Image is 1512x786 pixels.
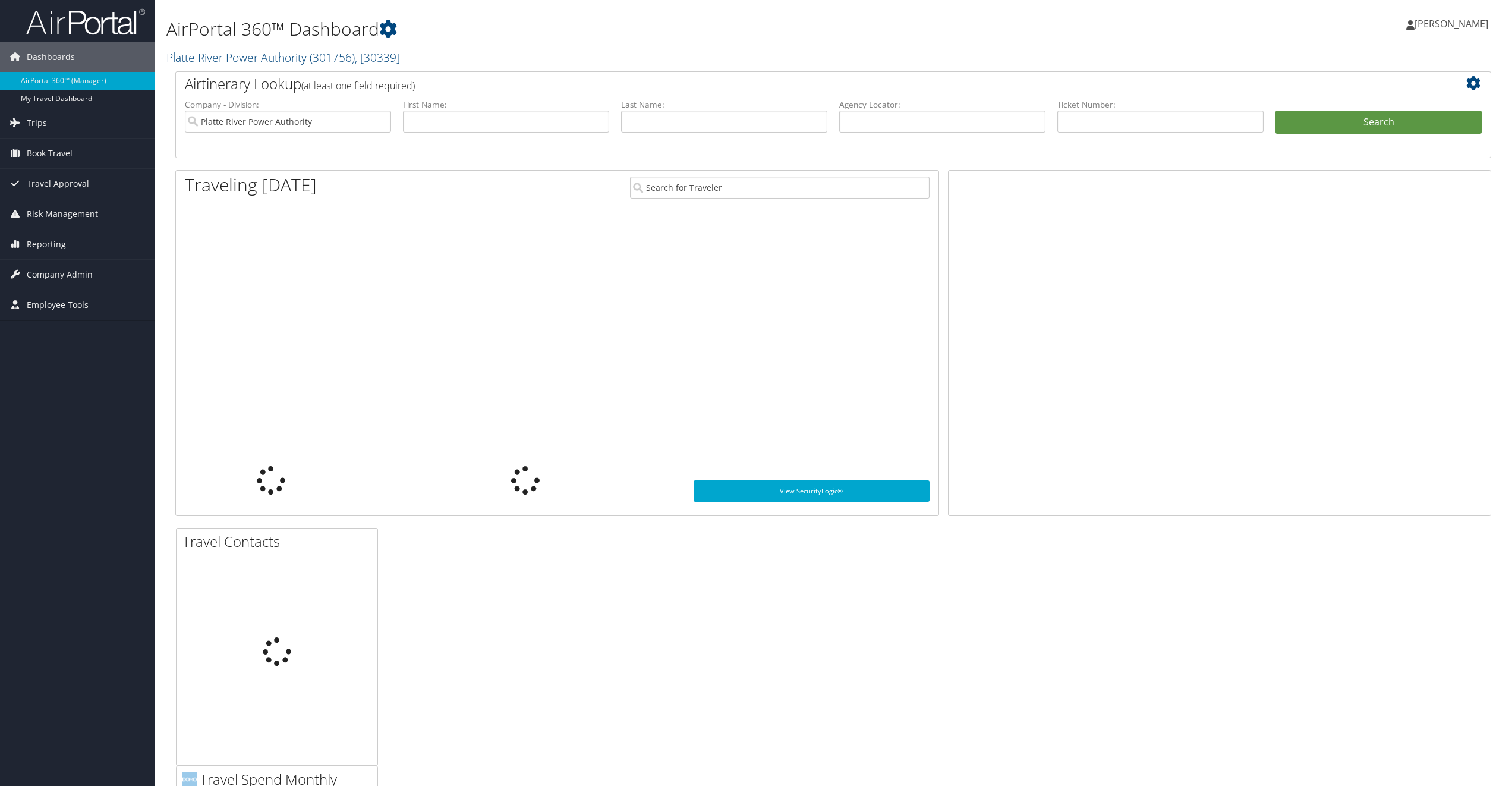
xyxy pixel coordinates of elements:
a: Platte River Power Authority [166,49,400,65]
h2: Travel Contacts [182,532,377,552]
label: Ticket Number: [1057,99,1264,111]
label: Last Name: [621,99,827,111]
span: (at least one field required) [301,79,415,92]
span: , [ 30339 ] [355,49,400,65]
h1: Traveling [DATE] [185,172,317,197]
h1: AirPortal 360™ Dashboard [166,17,1056,42]
label: Company - Division: [185,99,391,111]
span: ( 301756 ) [310,49,355,65]
img: airportal-logo.png [26,8,145,36]
span: Travel Approval [27,169,89,199]
a: [PERSON_NAME] [1406,6,1500,42]
span: Employee Tools [27,290,89,320]
button: Search [1275,111,1482,134]
span: Dashboards [27,42,75,72]
input: Search for Traveler [630,177,930,199]
span: [PERSON_NAME] [1415,17,1488,30]
span: Book Travel [27,139,73,168]
label: Agency Locator: [839,99,1045,111]
span: Company Admin [27,260,93,290]
h2: Airtinerary Lookup [185,74,1372,94]
span: Reporting [27,229,66,259]
a: View SecurityLogic® [694,480,930,502]
span: Risk Management [27,199,98,229]
span: Trips [27,108,47,138]
label: First Name: [403,99,609,111]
